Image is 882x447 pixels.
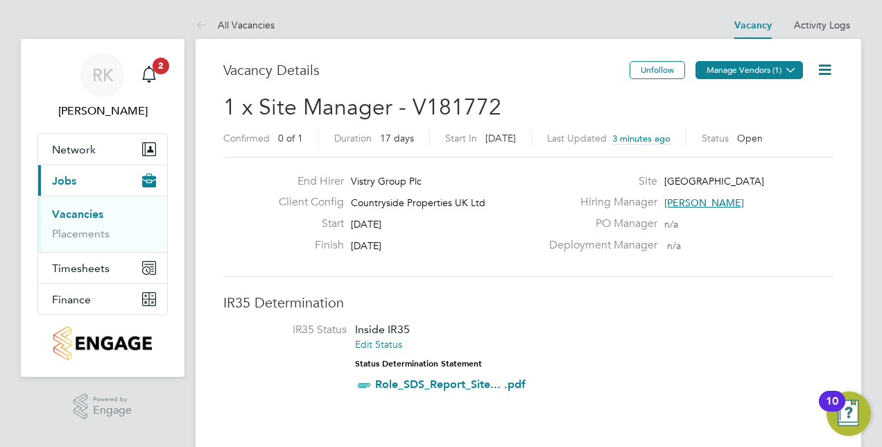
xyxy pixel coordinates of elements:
[827,391,871,436] button: Open Resource Center, 10 new notifications
[268,195,344,210] label: Client Config
[667,239,681,252] span: n/a
[375,378,526,391] a: Role_SDS_Report_Site... .pdf
[37,103,168,119] span: Roisin Kelly
[223,132,270,144] label: Confirmed
[223,94,501,121] span: 1 x Site Manager - V181772
[237,323,347,337] label: IR35 Status
[53,326,151,360] img: countryside-properties-logo-retina.png
[52,208,103,221] a: Vacancies
[135,53,163,97] a: 2
[351,218,381,230] span: [DATE]
[196,19,275,31] a: All Vacancies
[445,132,477,144] label: Start In
[485,132,516,144] span: [DATE]
[21,39,184,377] nav: Main navigation
[380,132,414,144] span: 17 days
[541,238,657,253] label: Deployment Manager
[355,359,482,369] strong: Status Determination Statement
[93,405,132,416] span: Engage
[153,58,169,74] span: 2
[92,66,114,84] span: RK
[38,134,167,165] button: Network
[541,174,657,189] label: Site
[52,227,110,240] a: Placements
[351,175,422,187] span: Vistry Group Plc
[268,217,344,231] label: Start
[355,338,402,351] a: Edit Status
[826,401,838,419] div: 10
[541,195,657,210] label: Hiring Manager
[223,294,833,312] h3: IR35 Determination
[664,196,744,209] span: [PERSON_NAME]
[794,19,850,31] a: Activity Logs
[38,165,167,196] button: Jobs
[612,133,671,144] span: 3 minutes ago
[278,132,303,144] span: 0 of 1
[695,61,803,79] button: Manage Vendors (1)
[734,19,772,31] a: Vacancy
[38,196,167,252] div: Jobs
[737,132,763,144] span: Open
[268,174,344,189] label: End Hirer
[37,326,168,360] a: Go to home page
[541,217,657,231] label: PO Manager
[73,394,132,420] a: Powered byEngage
[93,394,132,405] span: Powered by
[52,174,76,187] span: Jobs
[223,61,630,79] h3: Vacancy Details
[38,253,167,283] button: Timesheets
[37,53,168,119] a: RK[PERSON_NAME]
[334,132,372,144] label: Duration
[351,239,381,252] span: [DATE]
[664,175,764,187] span: [GEOGRAPHIC_DATA]
[52,143,96,156] span: Network
[630,61,685,79] button: Unfollow
[351,196,485,209] span: Countryside Properties UK Ltd
[702,132,729,144] label: Status
[52,262,110,275] span: Timesheets
[268,238,344,253] label: Finish
[38,284,167,314] button: Finance
[664,218,678,230] span: n/a
[355,323,410,336] span: Inside IR35
[547,132,607,144] label: Last Updated
[52,293,91,306] span: Finance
